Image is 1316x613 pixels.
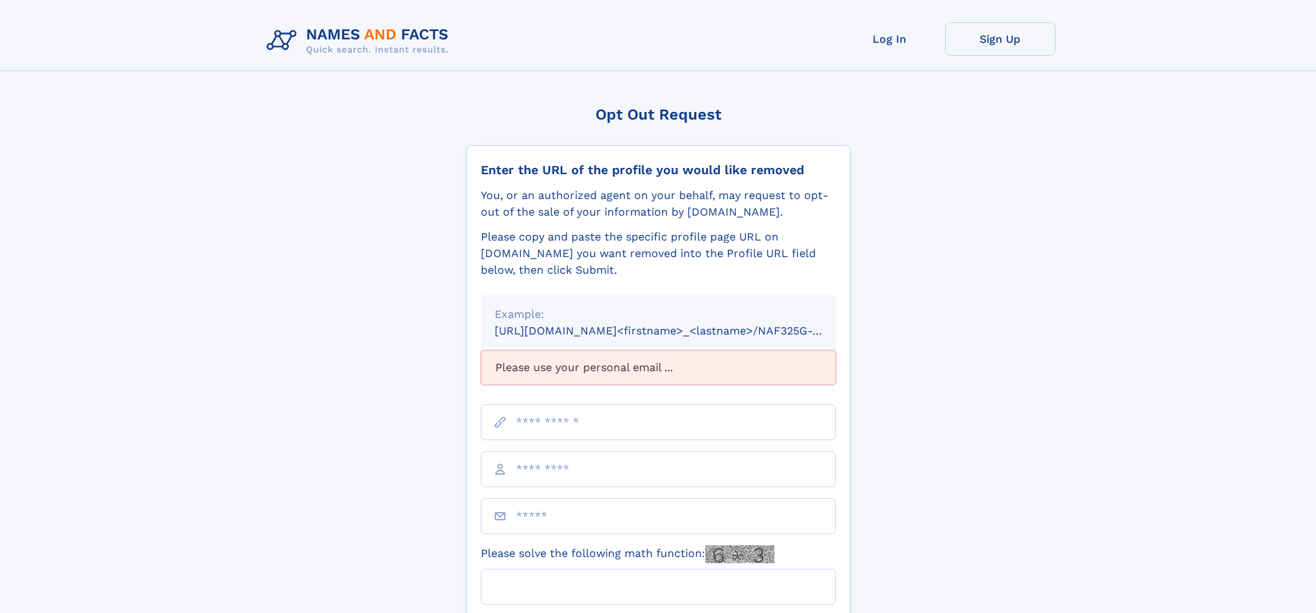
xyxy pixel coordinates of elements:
div: Please use your personal email ... [481,350,836,385]
img: Logo Names and Facts [261,22,460,59]
div: Enter the URL of the profile you would like removed [481,162,836,178]
div: Opt Out Request [466,106,850,123]
small: [URL][DOMAIN_NAME]<firstname>_<lastname>/NAF325G-xxxxxxxx [495,324,862,337]
label: Please solve the following math function: [481,545,774,563]
a: Sign Up [945,22,1056,56]
div: You, or an authorized agent on your behalf, may request to opt-out of the sale of your informatio... [481,187,836,220]
div: Please copy and paste the specific profile page URL on [DOMAIN_NAME] you want removed into the Pr... [481,229,836,279]
a: Log In [835,22,945,56]
div: Example: [495,306,822,323]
